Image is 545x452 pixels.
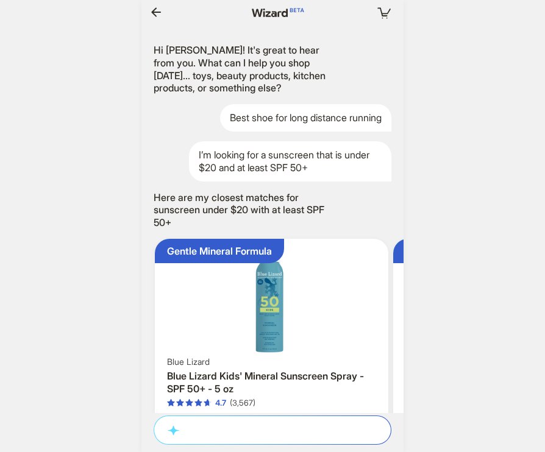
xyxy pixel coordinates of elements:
[194,399,202,407] span: star
[220,104,391,132] div: Best shoe for long distance running
[167,245,272,258] div: Gentle Mineral Formula
[189,141,391,182] div: I’m looking for a sunscreen that is under $20 and at least SPF 50+
[230,398,255,408] div: (3,567)
[167,370,376,395] h3: Blue Lizard Kids' Mineral Sunscreen Spray - SPF 50+ - 5 oz
[176,399,184,407] span: star
[167,399,175,407] span: star
[160,244,383,356] img: Blue Lizard Kids' Mineral Sunscreen Spray - SPF 50+ - 5 oz
[185,399,193,407] span: star
[204,399,212,407] span: star
[167,356,210,367] span: Blue Lizard
[167,398,226,408] div: 4.7 out of 5 stars
[154,191,337,229] div: Here are my closest matches for sunscreen under $20 with at least SPF 50+
[215,398,226,408] div: 4.7
[154,44,337,94] div: Hi [PERSON_NAME]! It's great to hear from you. What can I help you shop [DATE]... toys, beauty pr...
